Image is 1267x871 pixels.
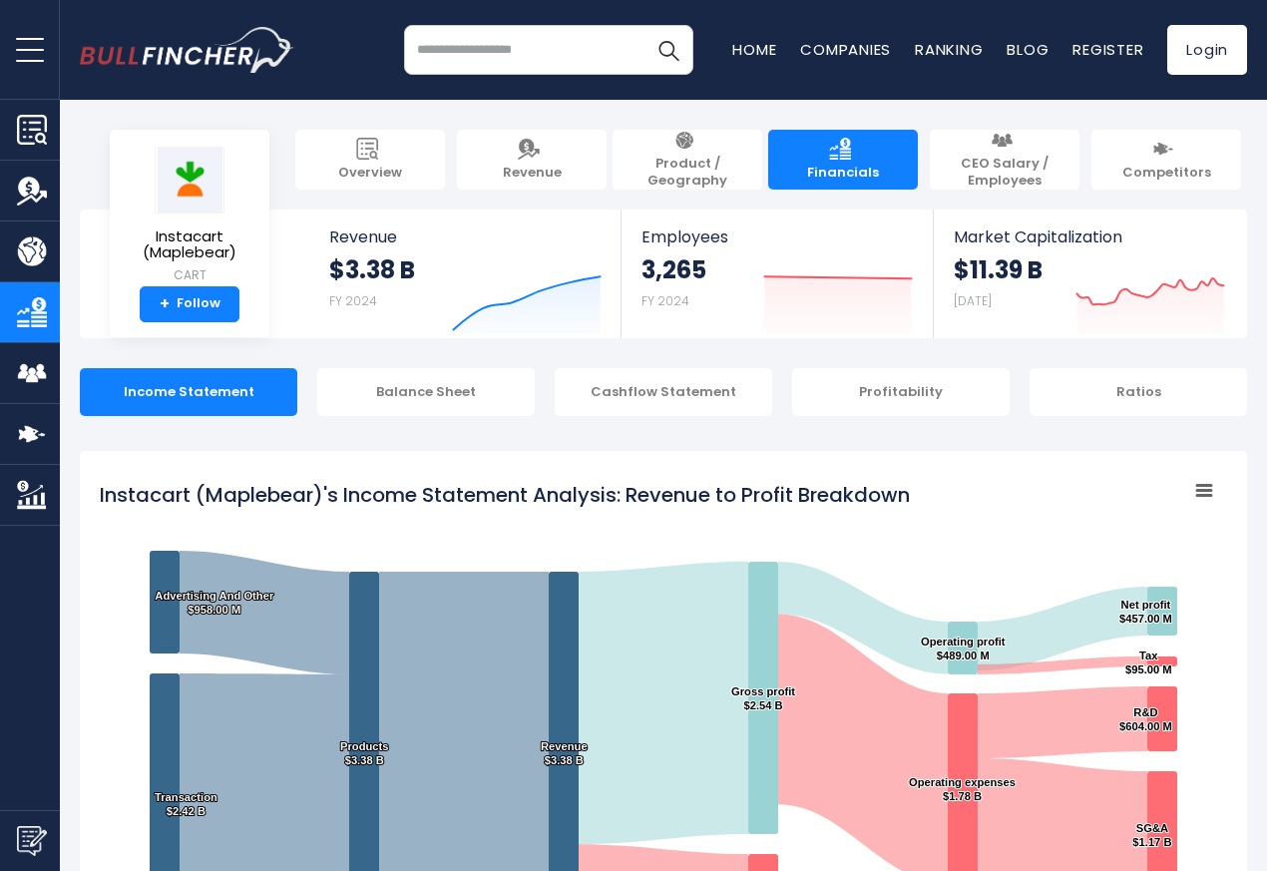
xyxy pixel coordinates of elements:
span: Revenue [503,165,562,182]
a: Home [732,39,776,60]
a: Overview [295,130,445,190]
a: Companies [800,39,891,60]
span: Revenue [329,227,602,246]
span: CEO Salary / Employees [940,156,1069,190]
tspan: Instacart (Maplebear)'s Income Statement Analysis: Revenue to Profit Breakdown [100,481,910,509]
a: Financials [768,130,918,190]
a: Product / Geography [613,130,762,190]
span: Employees [641,227,912,246]
div: Cashflow Statement [555,368,772,416]
div: Income Statement [80,368,297,416]
text: Advertising And Other $958.00 M [155,590,274,616]
text: Tax $95.00 M [1125,650,1172,675]
span: Market Capitalization [954,227,1225,246]
span: Instacart (Maplebear) [126,228,253,261]
a: Instacart (Maplebear) CART [125,146,254,286]
a: Go to homepage [80,27,294,73]
text: Net profit $457.00 M [1119,599,1172,625]
a: Login [1167,25,1247,75]
text: SG&A $1.17 B [1132,822,1171,848]
a: Market Capitalization $11.39 B [DATE] [934,210,1245,338]
strong: $11.39 B [954,254,1043,285]
a: +Follow [140,286,239,322]
text: Operating expenses $1.78 B [909,776,1016,802]
div: Ratios [1030,368,1247,416]
text: Revenue $3.38 B [541,740,588,766]
text: R&D $604.00 M [1119,706,1172,732]
small: FY 2024 [641,292,689,309]
span: Competitors [1122,165,1211,182]
strong: 3,265 [641,254,706,285]
img: bullfincher logo [80,27,294,73]
text: Transaction $2.42 B [155,791,217,817]
strong: + [160,295,170,313]
span: Overview [338,165,402,182]
a: Revenue $3.38 B FY 2024 [309,210,622,338]
text: Products $3.38 B [340,740,389,766]
span: Product / Geography [623,156,752,190]
small: FY 2024 [329,292,377,309]
span: Financials [807,165,879,182]
text: Operating profit $489.00 M [921,636,1006,661]
strong: $3.38 B [329,254,415,285]
a: CEO Salary / Employees [930,130,1079,190]
div: Balance Sheet [317,368,535,416]
button: Search [643,25,693,75]
a: Ranking [915,39,983,60]
a: Revenue [457,130,607,190]
a: Register [1072,39,1143,60]
div: Profitability [792,368,1010,416]
text: Gross profit $2.54 B [731,685,795,711]
a: Employees 3,265 FY 2024 [622,210,932,338]
small: [DATE] [954,292,992,309]
small: CART [126,266,253,284]
a: Competitors [1091,130,1241,190]
a: Blog [1007,39,1049,60]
